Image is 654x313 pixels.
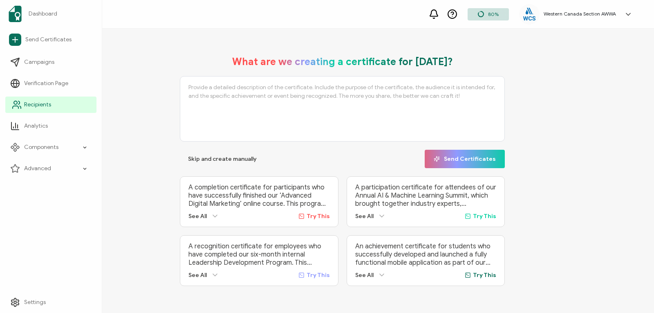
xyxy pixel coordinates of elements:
img: eb0530a7-dc53-4dd2-968c-61d1fd0a03d4.png [523,8,535,20]
a: Settings [5,294,96,311]
span: Settings [24,298,46,306]
span: Send Certificates [434,156,496,162]
span: See All [355,213,374,220]
iframe: Chat Widget [613,274,654,313]
span: Skip and create manually [188,156,257,162]
button: Send Certificates [425,150,505,168]
span: Analytics [24,122,48,130]
h5: Western Canada Section AWWA [544,11,616,17]
a: Send Certificates [5,30,96,49]
span: Campaigns [24,58,54,66]
a: Verification Page [5,75,96,92]
p: A completion certificate for participants who have successfully finished our ‘Advanced Digital Ma... [188,183,330,208]
h1: What are we creating a certificate for [DATE]? [232,56,453,68]
span: Dashboard [29,10,57,18]
a: Campaigns [5,54,96,70]
span: Send Certificates [25,36,72,44]
p: An achievement certificate for students who successfully developed and launched a fully functiona... [355,242,497,267]
a: Dashboard [5,2,96,25]
span: Try This [307,272,330,279]
span: 80% [488,11,499,17]
span: Components [24,143,58,151]
span: Try This [473,272,496,279]
a: Recipients [5,97,96,113]
span: See All [188,213,207,220]
a: Analytics [5,118,96,134]
span: Try This [473,213,496,220]
span: See All [355,272,374,279]
span: Verification Page [24,79,68,88]
span: Advanced [24,164,51,173]
p: A recognition certificate for employees who have completed our six-month internal Leadership Deve... [188,242,330,267]
span: See All [188,272,207,279]
span: Try This [307,213,330,220]
img: sertifier-logomark-colored.svg [9,6,22,22]
button: Skip and create manually [180,150,265,168]
p: A participation certificate for attendees of our Annual AI & Machine Learning Summit, which broug... [355,183,497,208]
span: Recipients [24,101,51,109]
